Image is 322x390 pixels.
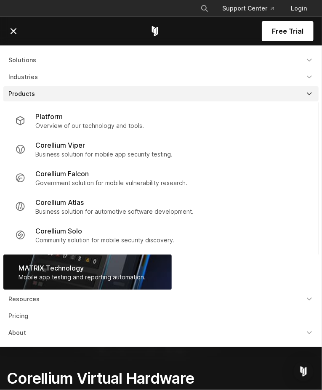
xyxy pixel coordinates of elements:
[284,1,314,16] a: Login
[8,221,313,249] a: Corellium Solo Community solution for mobile security discovery.
[7,369,263,388] h1: Corellium Virtual Hardware
[3,308,319,324] a: Pricing
[3,53,319,340] div: Navigation Menu
[194,1,314,16] div: Navigation Menu
[35,179,187,187] p: Government solution for mobile vulnerability research.
[150,26,160,36] a: Corellium Home
[19,273,146,281] div: Mobile app testing and reporting automation.
[35,111,63,122] p: Platform
[35,236,175,244] p: Community solution for mobile security discovery.
[262,21,314,41] a: Free Trial
[8,164,313,192] a: Corellium Falcon Government solution for mobile vulnerability research.
[8,192,313,221] a: Corellium Atlas Business solution for automotive software development.
[35,150,173,159] p: Business solution for mobile app security testing.
[293,361,314,382] div: Open Intercom Messenger
[35,169,89,179] p: Corellium Falcon
[3,86,319,101] a: Products
[8,106,313,135] a: Platform Overview of our technology and tools.
[35,122,144,130] p: Overview of our technology and tools.
[19,263,146,273] div: MATRIX Technology
[35,140,85,150] p: Corellium Viper
[3,69,319,85] a: Industries
[35,226,82,236] p: Corellium Solo
[216,1,281,16] a: Support Center
[35,197,84,207] p: Corellium Atlas
[3,53,319,68] a: Solutions
[3,292,319,307] a: Resources
[3,255,172,290] a: MATRIX Technology Mobile app testing and reporting automation.
[35,207,194,216] p: Business solution for automotive software development.
[197,1,212,16] button: Search
[272,26,303,36] span: Free Trial
[3,255,172,290] img: Matrix_WebNav_1x
[3,325,319,340] a: About
[8,135,313,164] a: Corellium Viper Business solution for mobile app security testing.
